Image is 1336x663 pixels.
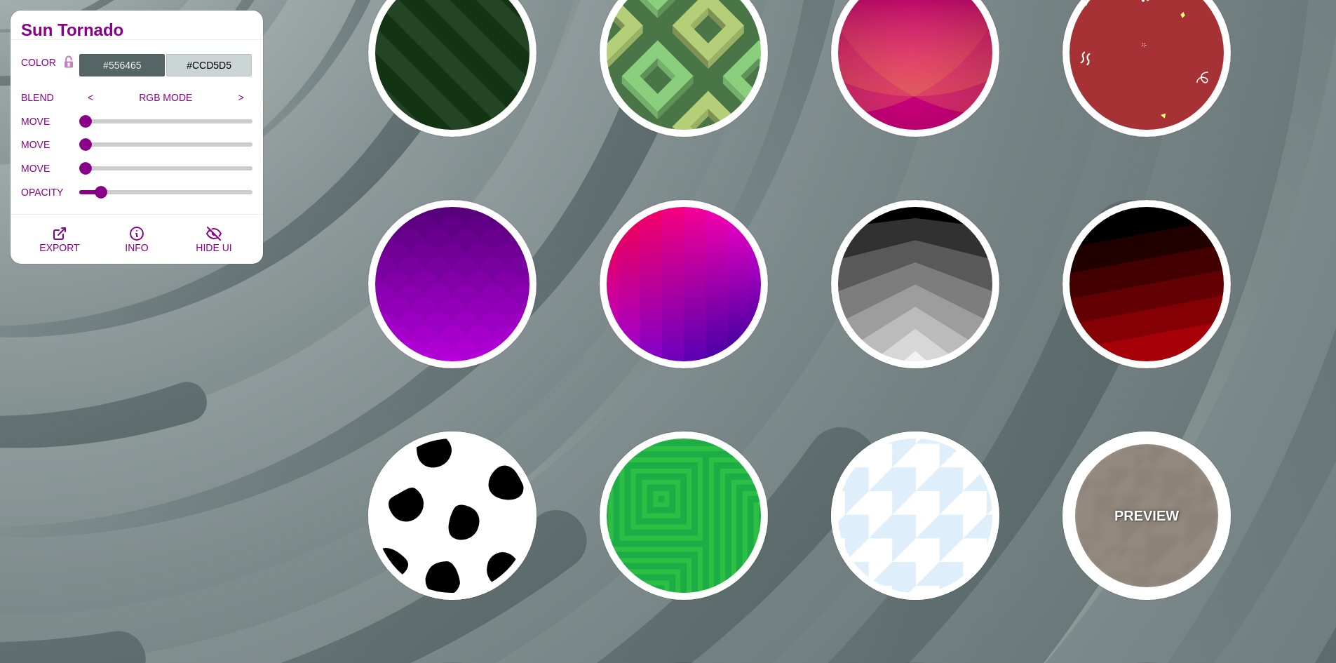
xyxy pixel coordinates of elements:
button: Black and white morphing layers fade [831,200,999,368]
input: > [229,87,252,108]
p: RGB MODE [102,92,230,103]
button: HIDE UI [175,215,252,264]
p: PREVIEW [1114,505,1179,526]
button: red shades in angled layers [1062,200,1231,368]
button: Purple shades repeating pattern [368,200,537,368]
label: MOVE [21,159,79,178]
span: INFO [125,242,148,253]
button: Color Lock [58,53,79,73]
span: HIDE UI [196,242,231,253]
button: EXPORT [21,215,98,264]
label: MOVE [21,112,79,130]
label: MOVE [21,135,79,154]
span: EXPORT [39,242,79,253]
button: Black Dalmatian spots repeating pattern over white background [368,431,537,600]
h2: Sun Tornado [21,25,252,36]
label: BLEND [21,88,79,107]
label: OPACITY [21,183,79,201]
label: COLOR [21,53,58,77]
input: < [79,87,102,108]
button: multi gradient sections from red to dark blue [600,200,768,368]
button: INFO [98,215,175,264]
button: Small and Large square turtle shell pattern [600,431,768,600]
button: Subtle white arrow pattern over light blue [831,431,999,600]
button: PREVIEWVarious sized triangles seamless pattern [1062,431,1231,600]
